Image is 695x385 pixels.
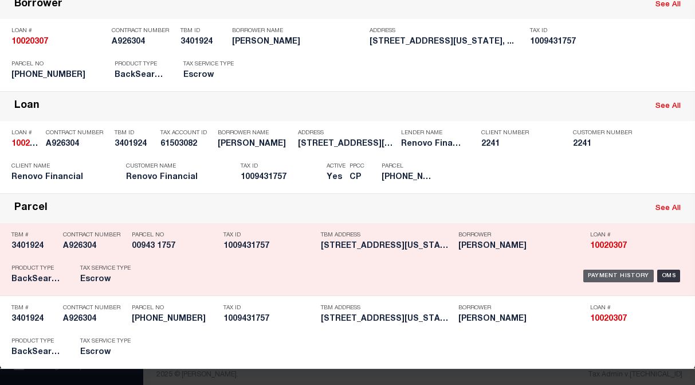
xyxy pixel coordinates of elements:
[590,305,642,312] p: Loan #
[63,314,126,324] h5: A926304
[132,232,218,239] p: Parcel No
[80,338,132,345] p: Tax Service Type
[160,139,212,149] h5: 61503082
[63,232,126,239] p: Contract Number
[132,314,218,324] h5: 1-943-1757
[126,173,223,182] h5: Renovo Financial
[458,305,584,312] p: Borrower
[458,242,584,251] h5: ATTIQUE REHMAN
[14,100,40,113] div: Loan
[382,163,433,170] p: Parcel
[11,71,109,80] h5: 1-943-1757
[46,130,109,137] p: Contract Number
[590,314,642,324] h5: 10020307
[80,275,132,285] h5: Escrow
[481,139,556,149] h5: 2241
[655,205,681,212] a: See All
[11,314,57,324] h5: 3401924
[458,232,584,239] p: Borrower
[298,139,395,149] h5: 330 E 38TH ST APT52Q NEW YORK, ...
[327,173,344,182] h5: Yes
[321,232,453,239] p: TBM Address
[370,37,524,47] h5: 330 E 38TH ST APT52Q NEW YORK, ...
[160,130,212,137] p: Tax Account ID
[11,242,57,251] h5: 3401924
[223,242,315,251] h5: 1009431757
[11,348,63,357] h5: BackSearch,Escrow
[583,270,654,282] div: Payment History
[350,173,364,182] h5: CP
[132,305,218,312] p: Parcel No
[63,242,126,251] h5: A926304
[590,242,642,251] h5: 10020307
[11,130,40,137] p: Loan #
[11,38,48,46] strong: 10020307
[655,1,681,9] a: See All
[241,173,321,182] h5: 1009431757
[657,270,681,282] div: OMS
[180,28,226,34] p: TBM ID
[232,28,364,34] p: Borrower Name
[218,130,292,137] p: Borrower Name
[458,314,584,324] h5: ATTIQUE REHMAN
[11,139,40,149] h5: 10020307
[183,71,241,80] h5: Escrow
[183,61,241,68] p: Tax Service Type
[223,305,315,312] p: Tax ID
[241,163,321,170] p: Tax ID
[321,314,453,324] h5: 330 E 38TH ST APT52Q NEW YORK, ...
[530,37,619,47] h5: 1009431757
[481,130,556,137] p: Client Number
[80,265,132,272] p: Tax Service Type
[115,61,166,68] p: Product Type
[14,202,48,215] div: Parcel
[126,163,223,170] p: Customer Name
[11,140,48,148] strong: 10020307
[112,28,175,34] p: Contract Number
[590,315,627,323] strong: 10020307
[401,139,464,149] h5: Renovo Financial
[401,130,464,137] p: Lender Name
[11,232,57,239] p: TBM #
[590,242,627,250] strong: 10020307
[11,163,109,170] p: Client Name
[180,37,226,47] h5: 3401924
[63,305,126,312] p: Contract Number
[80,348,132,357] h5: Escrow
[655,103,681,110] a: See All
[321,242,453,251] h5: 330 E 38TH ST APT52Q NEW YORK, ...
[350,163,364,170] p: PPCC
[298,130,395,137] p: Address
[115,130,155,137] p: TBM ID
[223,314,315,324] h5: 1009431757
[11,305,57,312] p: TBM #
[132,242,218,251] h5: 00943 1757
[115,139,155,149] h5: 3401924
[370,28,524,34] p: Address
[11,275,63,285] h5: BackSearch,Escrow
[590,232,642,239] p: Loan #
[530,28,619,34] p: Tax ID
[115,71,166,80] h5: BackSearch,Escrow
[232,37,364,47] h5: ATTIQUE REHMAN
[11,28,106,34] p: Loan #
[218,139,292,149] h5: ATTIQUE REHMAN
[11,61,109,68] p: Parcel No
[327,163,345,170] p: Active
[223,232,315,239] p: Tax ID
[11,173,109,182] h5: Renovo Financial
[11,265,63,272] p: Product Type
[46,139,109,149] h5: A926304
[382,173,433,182] h5: 1-943-1757
[11,37,106,47] h5: 10020307
[573,139,630,149] h5: 2241
[321,305,453,312] p: TBM Address
[11,338,63,345] p: Product Type
[112,37,175,47] h5: A926304
[573,130,632,137] p: Customer Number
